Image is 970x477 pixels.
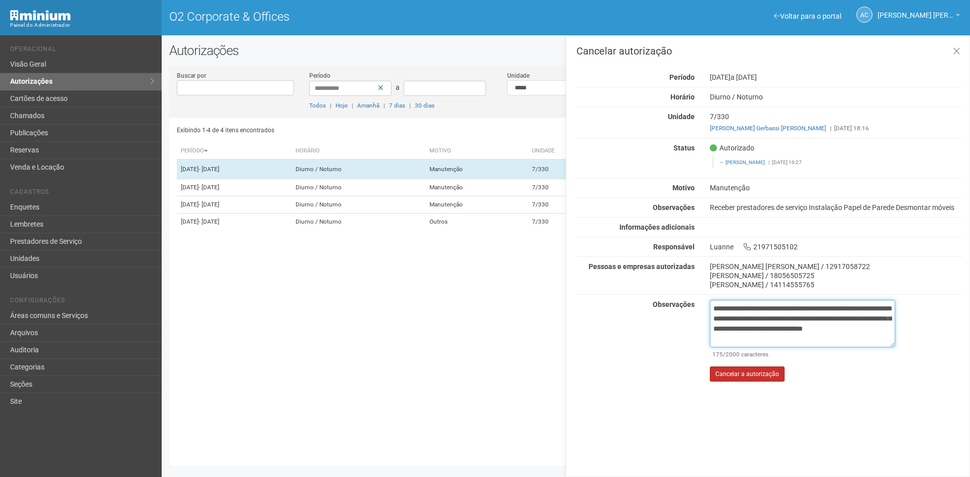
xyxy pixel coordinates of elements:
[702,183,969,192] div: Manutenção
[673,144,695,152] strong: Status
[335,102,348,109] a: Hoje
[878,13,960,21] a: [PERSON_NAME] [PERSON_NAME]
[177,196,292,214] td: [DATE]
[878,2,953,19] span: Ana Carla de Carvalho Silva
[309,71,330,80] label: Período
[389,102,405,109] a: 7 dias
[10,10,71,21] img: Minium
[702,73,969,82] div: [DATE]
[357,102,379,109] a: Amanhã
[528,179,604,196] td: 7/330
[292,179,425,196] td: Diurno / Noturno
[330,102,331,109] span: |
[10,297,154,307] li: Configurações
[177,214,292,231] td: [DATE]
[425,143,528,160] th: Motivo
[292,196,425,214] td: Diurno / Noturno
[292,143,425,160] th: Horário
[710,143,754,152] span: Autorizado
[719,159,956,166] footer: [DATE] 19:27
[712,351,723,358] span: 175
[528,160,604,179] td: 7/330
[383,102,385,109] span: |
[619,223,695,231] strong: Informações adicionais
[425,179,528,196] td: Manutenção
[830,125,832,132] span: |
[199,184,219,191] span: - [DATE]
[425,160,528,179] td: Manutenção
[507,71,529,80] label: Unidade
[710,271,962,280] div: [PERSON_NAME] / 18056505725
[396,83,400,91] span: a
[177,160,292,179] td: [DATE]
[425,196,528,214] td: Manutenção
[352,102,353,109] span: |
[528,214,604,231] td: 7/330
[169,10,558,23] h1: O2 Corporate & Offices
[702,203,969,212] div: Receber prestadores de serviço Instalação Papel de Parede Desmontar móveis
[292,214,425,231] td: Diurno / Noturno
[528,143,604,160] th: Unidade
[309,102,326,109] a: Todos
[768,160,769,165] span: |
[653,300,695,308] strong: Observações
[774,12,841,20] a: Voltar para o portal
[10,21,154,30] div: Painel do Administrador
[731,73,757,81] span: a [DATE]
[710,262,962,271] div: [PERSON_NAME] [PERSON_NAME] / 12917058722
[702,92,969,101] div: Diurno / Noturno
[670,93,695,101] strong: Horário
[292,160,425,179] td: Diurno / Noturno
[702,242,969,251] div: Luanne 21971505102
[710,280,962,289] div: [PERSON_NAME] / 14114555765
[712,350,893,359] div: /2000 caracteres
[702,112,969,133] div: 7/330
[710,125,826,132] a: [PERSON_NAME] Gerbassi [PERSON_NAME]
[199,218,219,225] span: - [DATE]
[177,123,563,138] div: Exibindo 1-4 de 4 itens encontrados
[177,143,292,160] th: Período
[589,262,695,271] strong: Pessoas e empresas autorizadas
[169,43,962,58] h2: Autorizações
[199,201,219,208] span: - [DATE]
[725,160,765,165] a: [PERSON_NAME]
[10,45,154,56] li: Operacional
[199,166,219,173] span: - [DATE]
[425,214,528,231] td: Outros
[177,71,206,80] label: Buscar por
[669,73,695,81] strong: Período
[710,366,785,382] button: Cancelar a autorização
[409,102,411,109] span: |
[710,124,962,133] div: [DATE] 18:16
[576,46,962,56] h3: Cancelar autorização
[10,188,154,199] li: Cadastros
[668,113,695,121] strong: Unidade
[528,196,604,214] td: 7/330
[856,7,872,23] a: AC
[672,184,695,192] strong: Motivo
[415,102,434,109] a: 30 dias
[653,203,695,211] strong: Observações
[177,179,292,196] td: [DATE]
[946,41,967,63] a: Fechar
[653,243,695,251] strong: Responsável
